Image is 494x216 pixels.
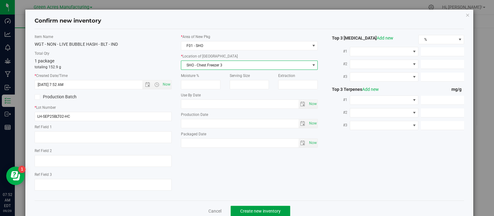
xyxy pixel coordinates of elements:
span: mg/g [451,87,464,92]
p: totaling 152.9 g [35,64,172,70]
label: Moisture % [181,73,220,78]
label: Total Qty [35,51,172,56]
label: #3 [327,120,350,131]
span: select [299,100,308,108]
span: 1 package [35,58,54,63]
label: Ref Field 2 [35,148,172,154]
span: Set Current date [308,119,318,128]
label: Ref Field 3 [35,172,172,177]
label: Item Name [35,34,172,40]
span: % [419,35,456,44]
span: Set Current date [308,138,318,147]
span: Top 3 [MEDICAL_DATA] [327,36,393,40]
a: Cancel [208,208,221,214]
label: Use By Date [181,92,318,98]
label: Area of New Pkg [181,34,318,40]
label: #2 [327,58,350,70]
h4: Confirm new inventory [35,17,101,25]
span: select [307,119,317,128]
span: select [307,100,317,108]
label: #3 [327,71,350,82]
label: #1 [327,46,350,57]
label: Packaged Date [181,131,318,137]
iframe: Resource center [6,167,25,185]
label: Production Batch [35,94,98,100]
span: Set Current date [308,100,318,108]
span: Open the time view [151,82,162,87]
span: SHO - Chest Freezer 3 [181,61,310,70]
label: Lot Number [35,105,172,110]
label: Ref Field 1 [35,124,172,130]
span: select [299,119,308,128]
label: #2 [327,107,350,118]
span: select [299,139,308,147]
iframe: Resource center unread badge [18,166,26,173]
span: Create new inventory [240,209,281,214]
span: select [307,139,317,147]
span: Top 3 Terpenes [327,87,379,92]
span: F01 - SHO [181,41,310,50]
label: Created Date/Time [35,73,172,78]
span: Open the date view [142,82,153,87]
label: Serving Size [230,73,269,78]
span: select [310,61,317,70]
label: Location of [GEOGRAPHIC_DATA] [181,53,318,59]
div: WGT - NON - LIVE BUBBLE HASH - BLT - IND [35,41,172,48]
label: #1 [327,94,350,105]
a: Add new [377,36,393,40]
span: Set Current date [161,80,172,89]
label: Extraction [278,73,318,78]
label: Production Date [181,112,318,117]
a: Add new [362,87,379,92]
